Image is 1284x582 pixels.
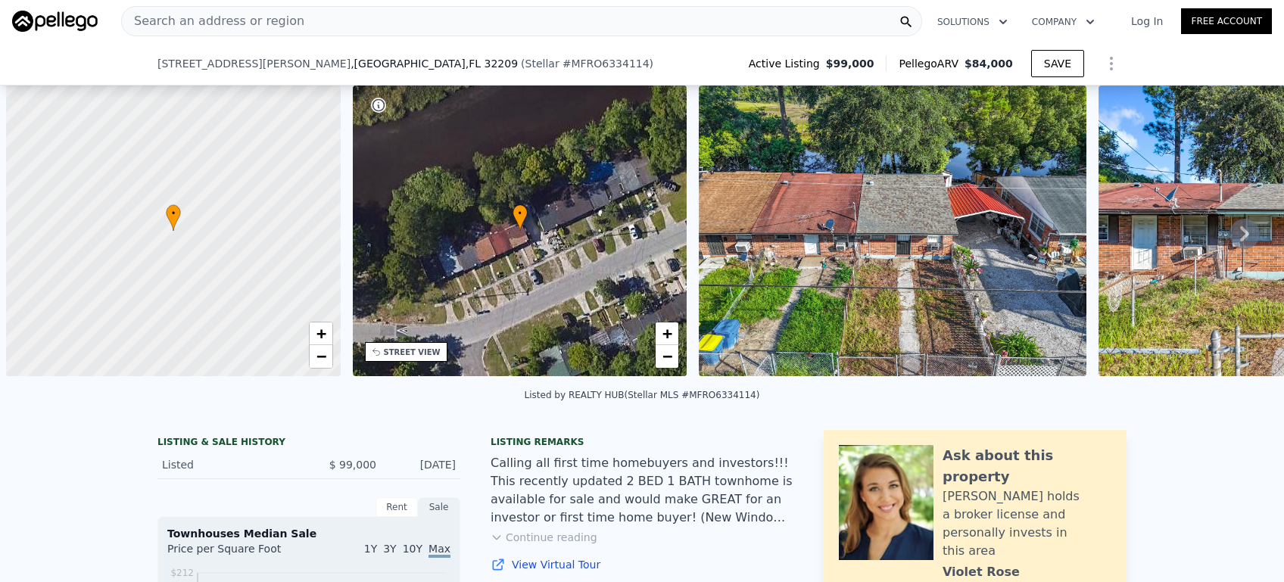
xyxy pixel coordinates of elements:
span: • [513,207,528,220]
div: Listing remarks [491,436,793,448]
div: Ask about this property [943,445,1111,487]
span: − [662,347,672,366]
span: • [166,207,181,220]
button: SAVE [1031,50,1084,77]
button: Solutions [925,8,1020,36]
span: $99,000 [826,56,874,71]
div: Rent [376,497,418,517]
div: [DATE] [388,457,456,472]
span: 1Y [364,543,377,555]
span: 3Y [383,543,396,555]
a: Zoom in [656,322,678,345]
span: + [662,324,672,343]
button: Show Options [1096,48,1127,79]
span: $84,000 [965,58,1013,70]
span: Pellego ARV [899,56,965,71]
span: Active Listing [749,56,826,71]
div: Listed by REALTY HUB (Stellar MLS #MFRO6334114) [525,390,760,400]
span: , FL 32209 [466,58,518,70]
div: ( ) [521,56,653,71]
div: • [513,204,528,231]
button: Company [1020,8,1107,36]
tspan: $212 [170,568,194,578]
span: Search an address or region [122,12,304,30]
div: STREET VIEW [384,347,441,358]
span: , [GEOGRAPHIC_DATA] [351,56,518,71]
a: View Virtual Tour [491,557,793,572]
a: Free Account [1181,8,1272,34]
a: Log In [1113,14,1181,29]
div: • [166,204,181,231]
div: Calling all first time homebuyers and investors!!! This recently updated 2 BED 1 BATH townhome is... [491,454,793,527]
span: Max [429,543,450,558]
div: Sale [418,497,460,517]
span: # MFRO6334114 [563,58,650,70]
div: Listed [162,457,297,472]
a: Zoom out [310,345,332,368]
span: Stellar [525,58,559,70]
img: Sale: 167421750 Parcel: 127795873 [699,86,1086,376]
span: − [316,347,326,366]
div: LISTING & SALE HISTORY [157,436,460,451]
a: Zoom out [656,345,678,368]
button: Continue reading [491,530,597,545]
div: [PERSON_NAME] holds a broker license and personally invests in this area [943,487,1111,560]
span: [STREET_ADDRESS][PERSON_NAME] [157,56,351,71]
a: Zoom in [310,322,332,345]
div: Price per Square Foot [167,541,309,565]
span: + [316,324,326,343]
div: Townhouses Median Sale [167,526,450,541]
span: 10Y [403,543,422,555]
div: Violet Rose [943,563,1020,581]
img: Pellego [12,11,98,32]
span: $ 99,000 [329,459,376,471]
